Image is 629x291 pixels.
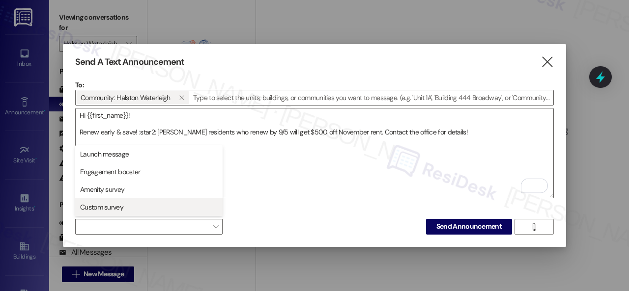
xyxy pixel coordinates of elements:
p: To: [75,80,554,90]
input: Type to select the units, buildings, or communities you want to message. (e.g. 'Unit 1A', 'Buildi... [190,90,553,105]
span: Community: Halston Waterleigh [81,91,171,104]
i:  [530,223,538,231]
textarea: To enrich screen reader interactions, please activate Accessibility in Grammarly extension settings [76,108,553,198]
span: Engagement booster [80,167,140,177]
i:  [541,57,554,67]
span: Amenity survey [80,185,124,194]
h3: Send A Text Announcement [75,56,184,68]
span: Custom survey [80,202,123,212]
button: Send Announcement [426,219,512,235]
i:  [179,94,184,102]
span: Send Announcement [436,221,502,232]
div: To enrich screen reader interactions, please activate Accessibility in Grammarly extension settings [75,108,554,198]
button: Community: Halston Waterleigh [174,91,189,104]
span: Launch message [80,149,129,159]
